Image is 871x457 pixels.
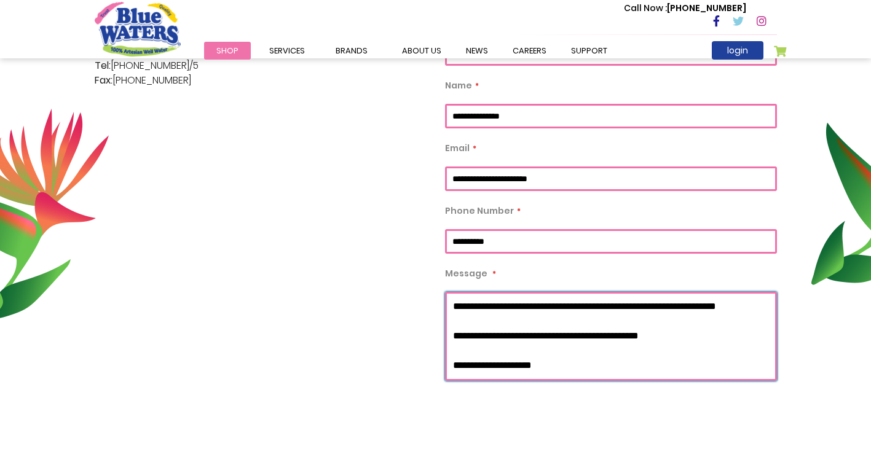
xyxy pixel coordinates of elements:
span: Shop [216,45,238,57]
p: [PHONE_NUMBER] [624,2,746,15]
a: login [712,41,763,60]
a: News [454,42,500,60]
span: Fax: [95,73,112,88]
a: about us [390,42,454,60]
p: [PHONE_NUMBER]/5 [PHONE_NUMBER] [95,58,427,88]
span: Brands [336,45,368,57]
span: Tel: [95,58,111,73]
span: Email [445,142,470,154]
span: Name [445,79,472,92]
span: Call Now : [624,2,667,14]
a: support [559,42,620,60]
iframe: reCAPTCHA [445,393,632,441]
span: Phone Number [445,205,514,217]
span: Services [269,45,305,57]
span: Message [445,267,487,279]
a: store logo [95,2,181,56]
a: careers [500,42,559,60]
